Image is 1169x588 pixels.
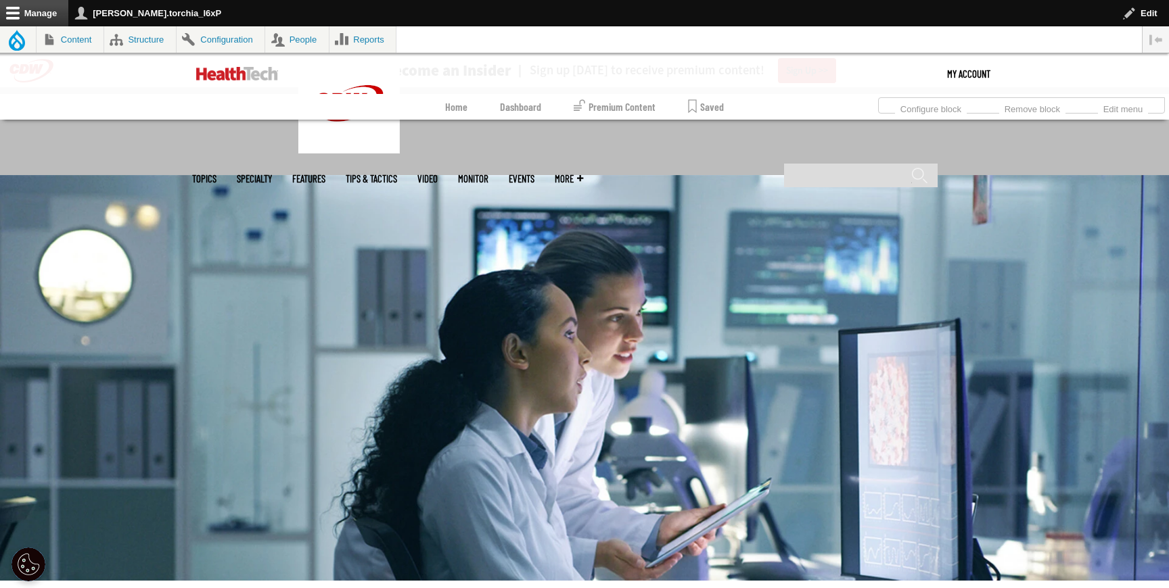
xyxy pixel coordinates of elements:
a: Reports [329,26,396,53]
img: Home [298,53,400,153]
a: CDW [298,143,400,157]
span: Topics [192,174,216,184]
a: My Account [947,53,990,94]
button: Vertical orientation [1143,26,1169,53]
a: Dashboard [500,94,541,120]
button: Open Preferences [12,547,45,581]
a: Saved [688,94,724,120]
a: Content [37,26,104,53]
span: More [555,174,583,184]
a: Home [445,94,467,120]
img: Home [196,67,278,80]
a: Tips & Tactics [346,174,397,184]
div: Cookie Settings [12,547,45,581]
a: Events [509,174,534,184]
a: Remove block [999,100,1065,115]
a: Configuration [177,26,265,53]
a: People [265,26,329,53]
a: Video [417,174,438,184]
a: Premium Content [574,94,656,120]
a: Structure [104,26,176,53]
a: Edit menu [1098,100,1148,115]
div: User menu [947,53,990,94]
a: Features [292,174,325,184]
a: MonITor [458,174,488,184]
a: Configure block [895,100,967,115]
span: Specialty [237,174,272,184]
